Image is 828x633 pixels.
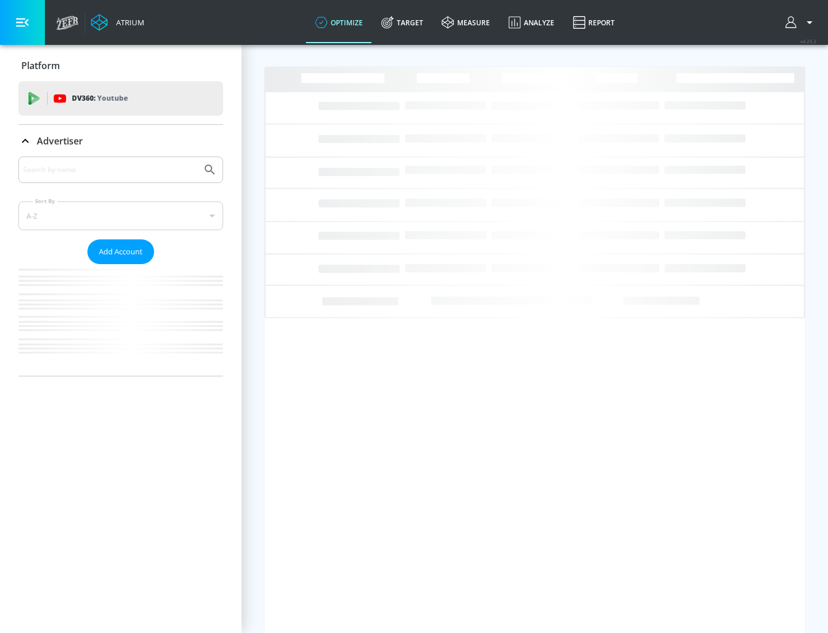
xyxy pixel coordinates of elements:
a: Report [563,2,624,43]
div: Advertiser [18,125,223,157]
button: Add Account [87,239,154,264]
nav: list of Advertiser [18,264,223,376]
p: Youtube [97,92,128,104]
span: Add Account [99,245,143,258]
div: DV360: Youtube [18,81,223,116]
p: Advertiser [37,135,83,147]
p: DV360: [72,92,128,105]
a: measure [432,2,499,43]
input: Search by name [23,162,197,177]
a: Analyze [499,2,563,43]
a: optimize [306,2,372,43]
div: Platform [18,49,223,82]
div: Atrium [112,17,144,28]
span: v 4.25.2 [800,38,816,44]
a: Target [372,2,432,43]
div: A-Z [18,201,223,230]
a: Atrium [91,14,144,31]
p: Platform [21,59,60,72]
div: Advertiser [18,157,223,376]
label: Sort By [33,197,57,205]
